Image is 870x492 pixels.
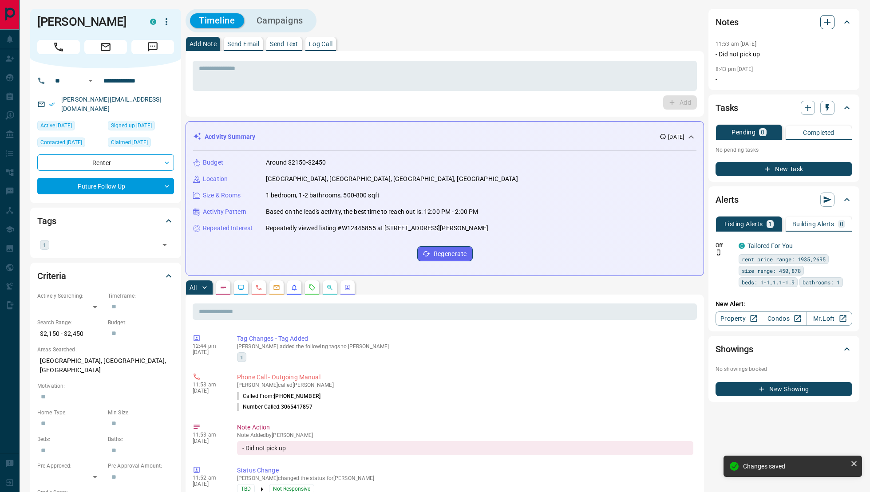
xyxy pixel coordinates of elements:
[37,154,174,171] div: Renter
[716,66,753,72] p: 8:43 pm [DATE]
[193,388,224,394] p: [DATE]
[37,382,174,390] p: Motivation:
[237,441,693,455] div: - Did not pick up
[716,97,852,118] div: Tasks
[281,404,312,410] span: 3065417857
[111,121,152,130] span: Signed up [DATE]
[716,75,852,84] p: -
[108,138,174,150] div: Mon Oct 13 2025
[40,138,82,147] span: Contacted [DATE]
[732,129,755,135] p: Pending
[37,462,103,470] p: Pre-Approved:
[193,349,224,355] p: [DATE]
[255,284,262,291] svg: Calls
[193,432,224,438] p: 11:53 am
[37,138,103,150] div: Tue Oct 14 2025
[803,278,840,287] span: bathrooms: 1
[108,292,174,300] p: Timeframe:
[108,409,174,417] p: Min Size:
[108,121,174,133] div: Mon Oct 13 2025
[158,239,171,251] button: Open
[237,382,693,388] p: [PERSON_NAME] called [PERSON_NAME]
[248,13,312,28] button: Campaigns
[61,96,162,112] a: [PERSON_NAME][EMAIL_ADDRESS][DOMAIN_NAME]
[266,174,518,184] p: [GEOGRAPHIC_DATA], [GEOGRAPHIC_DATA], [GEOGRAPHIC_DATA], [GEOGRAPHIC_DATA]
[49,101,55,107] svg: Email Verified
[237,392,320,400] p: Called From:
[807,311,852,326] a: Mr.Loft
[309,41,332,47] p: Log Call
[190,13,244,28] button: Timeline
[716,338,852,360] div: Showings
[84,40,127,54] span: Email
[193,481,224,487] p: [DATE]
[768,221,772,227] p: 1
[716,365,852,373] p: No showings booked
[85,75,96,86] button: Open
[108,319,174,327] p: Budget:
[266,224,488,233] p: Repeatedly viewed listing #W12446855 at [STREET_ADDRESS][PERSON_NAME]
[326,284,333,291] svg: Opportunities
[237,334,693,343] p: Tag Changes - Tag Added
[417,246,473,261] button: Regenerate
[108,435,174,443] p: Baths:
[739,243,745,249] div: condos.ca
[291,284,298,291] svg: Listing Alerts
[43,240,46,249] span: 1
[203,207,246,216] p: Activity Pattern
[37,327,103,341] p: $2,150 - $2,450
[190,41,217,47] p: Add Note
[724,221,763,227] p: Listing Alerts
[37,210,174,232] div: Tags
[761,311,807,326] a: Condos
[37,40,80,54] span: Call
[237,373,693,382] p: Phone Call - Outgoing Manual
[716,193,739,207] h2: Alerts
[716,382,852,396] button: New Showing
[205,132,255,142] p: Activity Summary
[237,403,312,411] p: Number Called:
[203,174,228,184] p: Location
[840,221,843,227] p: 0
[37,292,103,300] p: Actively Searching:
[203,224,253,233] p: Repeated Interest
[274,393,320,399] span: [PHONE_NUMBER]
[716,41,756,47] p: 11:53 am [DATE]
[37,265,174,287] div: Criteria
[792,221,834,227] p: Building Alerts
[237,343,693,350] p: [PERSON_NAME] added the following tags to [PERSON_NAME]
[266,158,326,167] p: Around $2150-$2450
[266,191,380,200] p: 1 bedroom, 1-2 bathrooms, 500-800 sqft
[716,342,753,356] h2: Showings
[203,191,241,200] p: Size & Rooms
[111,138,148,147] span: Claimed [DATE]
[37,178,174,194] div: Future Follow Up
[220,284,227,291] svg: Notes
[237,432,693,438] p: Note Added by [PERSON_NAME]
[716,249,722,256] svg: Push Notification Only
[237,284,245,291] svg: Lead Browsing Activity
[266,207,478,216] p: Based on the lead's activity, the best time to reach out is: 12:00 PM - 2:00 PM
[668,133,684,141] p: [DATE]
[193,129,696,145] div: Activity Summary[DATE]
[747,242,793,249] a: Tailored For You
[742,278,795,287] span: beds: 1-1,1.1-1.9
[37,409,103,417] p: Home Type:
[150,19,156,25] div: condos.ca
[716,189,852,210] div: Alerts
[716,50,852,59] p: - Did not pick up
[37,319,103,327] p: Search Range:
[227,41,259,47] p: Send Email
[761,129,764,135] p: 0
[37,121,103,133] div: Mon Oct 13 2025
[108,462,174,470] p: Pre-Approval Amount:
[344,284,351,291] svg: Agent Actions
[203,158,223,167] p: Budget
[37,214,56,228] h2: Tags
[193,382,224,388] p: 11:53 am
[803,130,834,136] p: Completed
[716,143,852,157] p: No pending tasks
[131,40,174,54] span: Message
[37,354,174,378] p: [GEOGRAPHIC_DATA], [GEOGRAPHIC_DATA], [GEOGRAPHIC_DATA]
[743,463,847,470] div: Changes saved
